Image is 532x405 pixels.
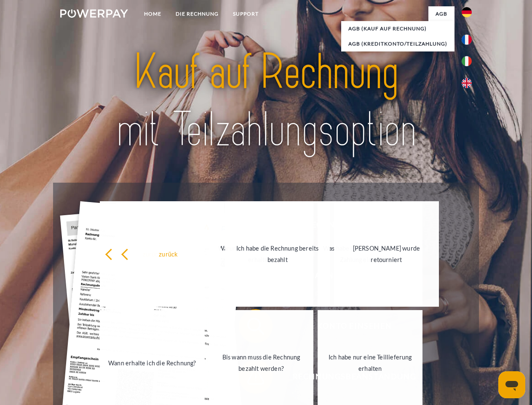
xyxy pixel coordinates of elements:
div: zurück [105,248,200,259]
div: Ich habe die Rechnung bereits bezahlt [230,243,325,265]
div: Wann erhalte ich die Rechnung? [105,357,200,368]
a: SUPPORT [226,6,266,22]
img: en [462,78,472,88]
div: zurück [121,248,216,259]
a: agb [428,6,454,22]
div: Bis wann muss die Rechnung bezahlt werden? [214,351,309,374]
img: title-powerpay_de.svg [80,40,452,162]
a: Home [137,6,168,22]
img: de [462,7,472,17]
img: fr [462,35,472,45]
iframe: Schaltfläche zum Öffnen des Messaging-Fensters [498,371,525,398]
a: AGB (Kauf auf Rechnung) [341,21,454,36]
div: [PERSON_NAME] wurde retourniert [339,243,434,265]
div: Ich habe nur eine Teillieferung erhalten [323,351,417,374]
a: DIE RECHNUNG [168,6,226,22]
img: logo-powerpay-white.svg [60,9,128,18]
a: AGB (Kreditkonto/Teilzahlung) [341,36,454,51]
img: it [462,56,472,66]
